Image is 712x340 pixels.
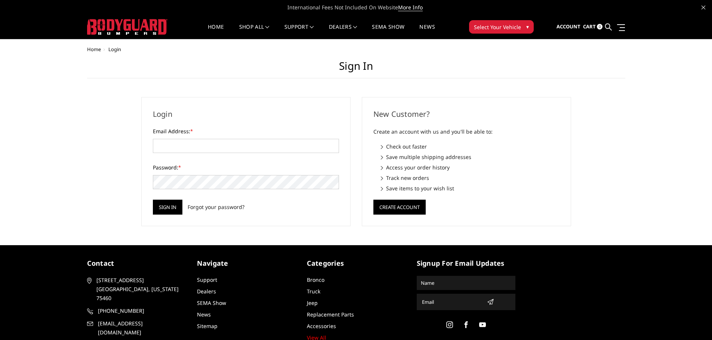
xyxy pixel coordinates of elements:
[96,276,183,303] span: [STREET_ADDRESS] [GEOGRAPHIC_DATA], [US_STATE] 75460
[87,258,186,268] h5: contact
[307,311,354,318] a: Replacement Parts
[307,288,320,295] a: Truck
[381,184,560,192] li: Save items to your wish list
[597,24,602,29] span: 0
[87,319,186,337] a: [EMAIL_ADDRESS][DOMAIN_NAME]
[197,288,216,295] a: Dealers
[526,23,529,31] span: ▾
[197,276,217,283] a: Support
[418,277,514,289] input: Name
[469,20,534,34] button: Select Your Vehicle
[557,17,580,37] a: Account
[583,17,602,37] a: Cart 0
[307,322,336,330] a: Accessories
[417,258,515,268] h5: signup for email updates
[419,296,484,308] input: Email
[153,200,182,215] input: Sign in
[307,276,324,283] a: Bronco
[197,299,226,306] a: SEMA Show
[373,127,560,136] p: Create an account with us and you'll be able to:
[197,322,218,330] a: Sitemap
[153,109,339,120] h2: Login
[372,24,404,39] a: SEMA Show
[153,163,339,171] label: Password:
[284,24,314,39] a: Support
[307,299,318,306] a: Jeep
[381,143,560,150] li: Check out faster
[239,24,269,39] a: shop all
[98,319,185,337] span: [EMAIL_ADDRESS][DOMAIN_NAME]
[381,163,560,171] li: Access your order history
[373,203,426,210] a: Create Account
[197,258,296,268] h5: Navigate
[87,60,625,78] h1: Sign in
[373,200,426,215] button: Create Account
[188,203,244,211] a: Forgot your password?
[87,46,101,53] a: Home
[557,23,580,30] span: Account
[197,311,211,318] a: News
[153,127,339,135] label: Email Address:
[373,109,560,120] h2: New Customer?
[381,174,560,182] li: Track new orders
[108,46,121,53] span: Login
[583,23,596,30] span: Cart
[474,23,521,31] span: Select Your Vehicle
[381,153,560,161] li: Save multiple shipping addresses
[208,24,224,39] a: Home
[87,19,167,35] img: BODYGUARD BUMPERS
[329,24,357,39] a: Dealers
[87,306,186,315] a: [PHONE_NUMBER]
[419,24,435,39] a: News
[398,4,423,11] a: More Info
[307,258,406,268] h5: Categories
[98,306,185,315] span: [PHONE_NUMBER]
